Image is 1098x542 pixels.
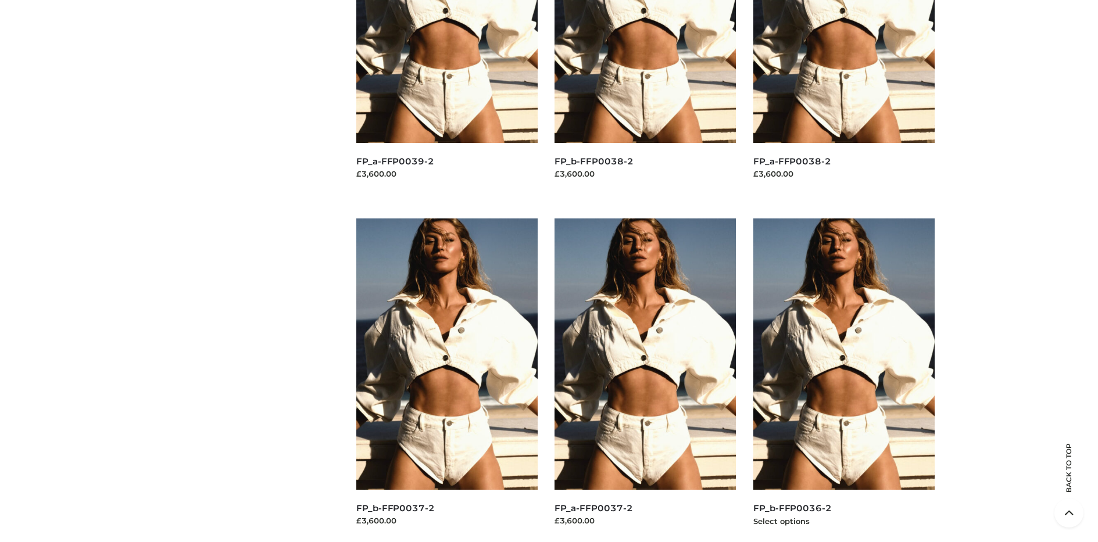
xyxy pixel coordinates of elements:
a: Select options [753,516,810,526]
a: FP_a-FFP0038-2 [753,156,831,167]
div: £3,600.00 [356,515,538,526]
span: Back to top [1054,464,1083,493]
div: £3,600.00 [555,515,736,526]
a: FP_b-FFP0038-2 [555,156,633,167]
div: £3,600.00 [555,168,736,180]
a: FP_b-FFP0036-2 [753,502,832,514]
a: FP_b-FFP0037-2 [356,502,435,514]
a: FP_a-FFP0037-2 [555,502,632,514]
div: £3,600.00 [356,168,538,180]
a: FP_a-FFP0039-2 [356,156,434,167]
div: £3,600.00 [753,168,935,180]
